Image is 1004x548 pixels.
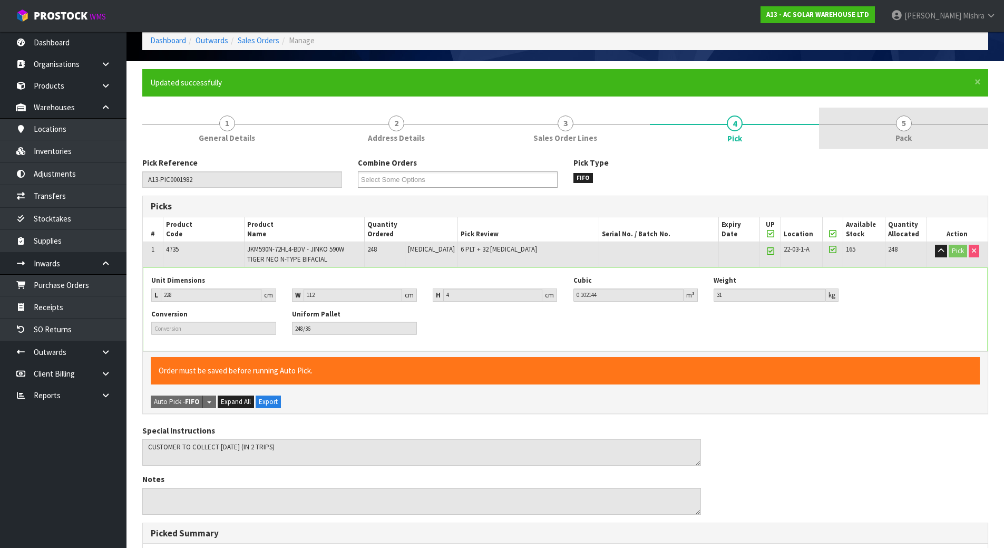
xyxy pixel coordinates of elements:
[599,217,718,242] th: Serial No. / Batch No.
[90,12,106,22] small: WMS
[781,217,822,242] th: Location
[151,201,558,211] h3: Picks
[358,157,417,168] label: Combine Orders
[573,289,684,302] input: Cubic
[533,132,597,143] span: Sales Order Lines
[16,9,29,22] img: cube-alt.png
[846,245,855,254] span: 165
[974,74,981,89] span: ×
[247,245,344,263] span: JKM590N-72HL4-BDV - JINKO 590W TIGER NEO N-TYPE BIFACIAL
[714,276,736,285] label: Weight
[161,289,261,302] input: Length
[143,217,163,242] th: #
[727,116,743,131] span: 4
[289,35,315,45] span: Manage
[963,11,984,21] span: Mishra
[151,357,980,384] div: Order must be saved before running Auto Pick.
[719,217,760,242] th: Expiry Date
[573,276,592,285] label: Cubic
[896,116,912,131] span: 5
[402,289,417,302] div: cm
[461,245,537,254] span: 6 PLT + 32 [MEDICAL_DATA]
[684,289,698,302] div: m³
[151,528,980,539] h3: Picked Summary
[888,245,898,254] span: 248
[573,157,609,168] label: Pick Type
[142,474,164,485] label: Notes
[436,291,441,300] strong: H
[199,132,255,143] span: General Details
[151,276,205,285] label: Unit Dimensions
[256,396,281,408] button: Export
[154,291,158,300] strong: L
[151,310,188,319] label: Conversion
[727,133,742,144] span: Pick
[388,116,404,131] span: 2
[927,217,988,242] th: Action
[221,397,251,406] span: Expand All
[292,310,340,319] label: Uniform Pallet
[142,425,215,436] label: Special Instructions
[151,322,276,335] input: Conversion
[166,245,179,254] span: 4735
[219,116,235,131] span: 1
[196,35,228,45] a: Outwards
[760,217,781,242] th: UP
[443,289,543,302] input: Height
[766,10,869,19] strong: A13 - AC SOLAR WAREHOUSE LTD
[150,35,186,45] a: Dashboard
[238,35,279,45] a: Sales Orders
[304,289,402,302] input: Width
[826,289,839,302] div: kg
[895,132,912,143] span: Pack
[904,11,961,21] span: [PERSON_NAME]
[292,322,417,335] input: Pallet Review
[714,289,826,302] input: Weight
[368,132,425,143] span: Address Details
[218,396,254,408] button: Expand All
[457,217,599,242] th: Pick Review
[244,217,364,242] th: Product Name
[142,157,198,168] label: Pick Reference
[151,245,154,254] span: 1
[163,217,245,242] th: Product Code
[784,245,810,254] span: 22-03-1-A
[364,217,457,242] th: Quantity Ordered
[261,289,276,302] div: cm
[150,78,222,88] span: Updated successfully
[151,396,203,408] button: Auto Pick -FIFO
[949,245,967,257] button: Pick
[558,116,573,131] span: 3
[185,397,200,406] strong: FIFO
[34,9,87,23] span: ProStock
[295,291,301,300] strong: W
[542,289,557,302] div: cm
[761,6,875,23] a: A13 - AC SOLAR WAREHOUSE LTD
[408,245,455,254] span: [MEDICAL_DATA]
[573,173,593,184] span: FIFO
[885,217,927,242] th: Quantity Allocated
[367,245,377,254] span: 248
[843,217,885,242] th: Available Stock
